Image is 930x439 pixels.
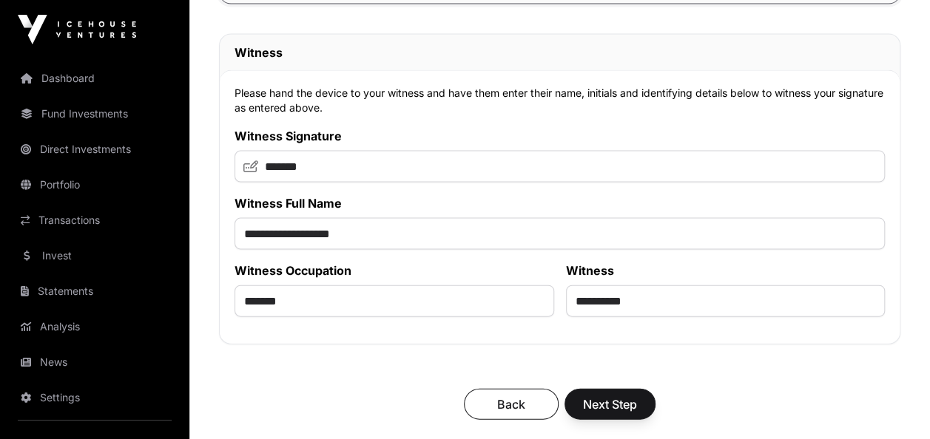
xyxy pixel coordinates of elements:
a: Invest [12,239,178,272]
h2: Witness [235,44,885,61]
a: Fund Investments [12,98,178,130]
button: Next Step [565,389,656,420]
button: Back [464,389,559,420]
a: Portfolio [12,169,178,201]
span: Next Step [583,395,637,413]
label: Witness Occupation [235,262,554,279]
a: Analysis [12,310,178,343]
a: Transactions [12,204,178,236]
img: Icehouse Ventures Logo [18,15,136,44]
a: News [12,346,178,378]
a: Settings [12,381,178,414]
p: Please hand the device to your witness and have them enter their name, initials and identifying d... [235,86,885,115]
a: Statements [12,275,178,307]
span: Back [482,395,540,413]
a: Direct Investments [12,133,178,166]
a: Dashboard [12,62,178,95]
iframe: Chat Widget [856,368,930,439]
label: Witness Signature [235,127,885,145]
label: Witness Full Name [235,194,885,212]
label: Witness [566,262,886,279]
